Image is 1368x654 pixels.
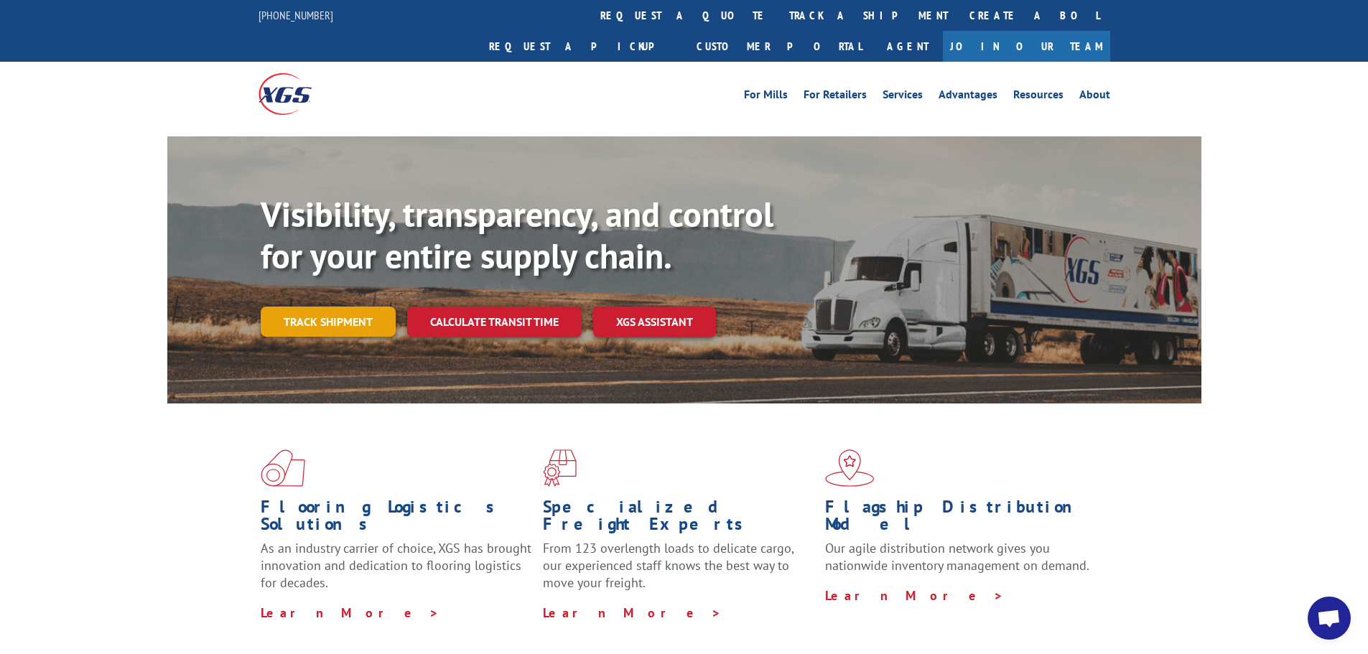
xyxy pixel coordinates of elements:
[804,89,867,105] a: For Retailers
[261,540,531,591] span: As an industry carrier of choice, XGS has brought innovation and dedication to flooring logistics...
[1308,597,1351,640] a: Open chat
[407,307,582,337] a: Calculate transit time
[744,89,788,105] a: For Mills
[883,89,923,105] a: Services
[543,540,814,604] p: From 123 overlength loads to delicate cargo, our experienced staff knows the best way to move you...
[478,31,686,62] a: Request a pickup
[825,540,1089,574] span: Our agile distribution network gives you nationwide inventory management on demand.
[825,587,1004,604] a: Learn More >
[259,8,333,22] a: [PHONE_NUMBER]
[261,449,305,487] img: xgs-icon-total-supply-chain-intelligence-red
[261,604,439,621] a: Learn More >
[825,449,875,487] img: xgs-icon-flagship-distribution-model-red
[261,498,532,540] h1: Flooring Logistics Solutions
[1079,89,1110,105] a: About
[543,449,577,487] img: xgs-icon-focused-on-flooring-red
[943,31,1110,62] a: Join Our Team
[873,31,943,62] a: Agent
[686,31,873,62] a: Customer Portal
[939,89,997,105] a: Advantages
[593,307,716,337] a: XGS ASSISTANT
[261,192,773,278] b: Visibility, transparency, and control for your entire supply chain.
[261,307,396,337] a: Track shipment
[825,498,1097,540] h1: Flagship Distribution Model
[543,604,722,621] a: Learn More >
[543,498,814,540] h1: Specialized Freight Experts
[1013,89,1064,105] a: Resources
